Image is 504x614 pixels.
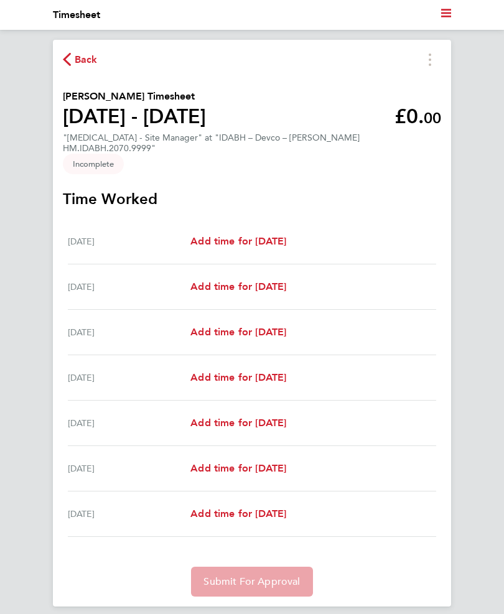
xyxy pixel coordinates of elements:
[190,506,286,521] a: Add time for [DATE]
[190,235,286,247] span: Add time for [DATE]
[68,279,190,294] div: [DATE]
[190,325,286,340] a: Add time for [DATE]
[190,281,286,292] span: Add time for [DATE]
[68,506,190,521] div: [DATE]
[68,234,190,249] div: [DATE]
[190,326,286,338] span: Add time for [DATE]
[190,234,286,249] a: Add time for [DATE]
[63,52,98,67] button: Back
[190,462,286,474] span: Add time for [DATE]
[190,370,286,385] a: Add time for [DATE]
[63,104,206,129] h1: [DATE] - [DATE]
[190,508,286,519] span: Add time for [DATE]
[68,370,190,385] div: [DATE]
[394,105,441,128] app-decimal: £0.
[190,417,286,429] span: Add time for [DATE]
[63,89,206,104] h2: [PERSON_NAME] Timesheet
[190,461,286,476] a: Add time for [DATE]
[63,189,441,209] h3: Time Worked
[63,154,124,174] span: This timesheet is Incomplete.
[68,325,190,340] div: [DATE]
[68,416,190,430] div: [DATE]
[63,133,441,154] div: "[MEDICAL_DATA] - Site Manager" at "IDABH – Devco – [PERSON_NAME] HM.IDABH.2070.9999"
[68,461,190,476] div: [DATE]
[190,416,286,430] a: Add time for [DATE]
[53,7,100,22] li: Timesheet
[190,371,286,383] span: Add time for [DATE]
[75,52,98,67] span: Back
[190,279,286,294] a: Add time for [DATE]
[424,109,441,127] span: 00
[419,50,441,69] button: Timesheets Menu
